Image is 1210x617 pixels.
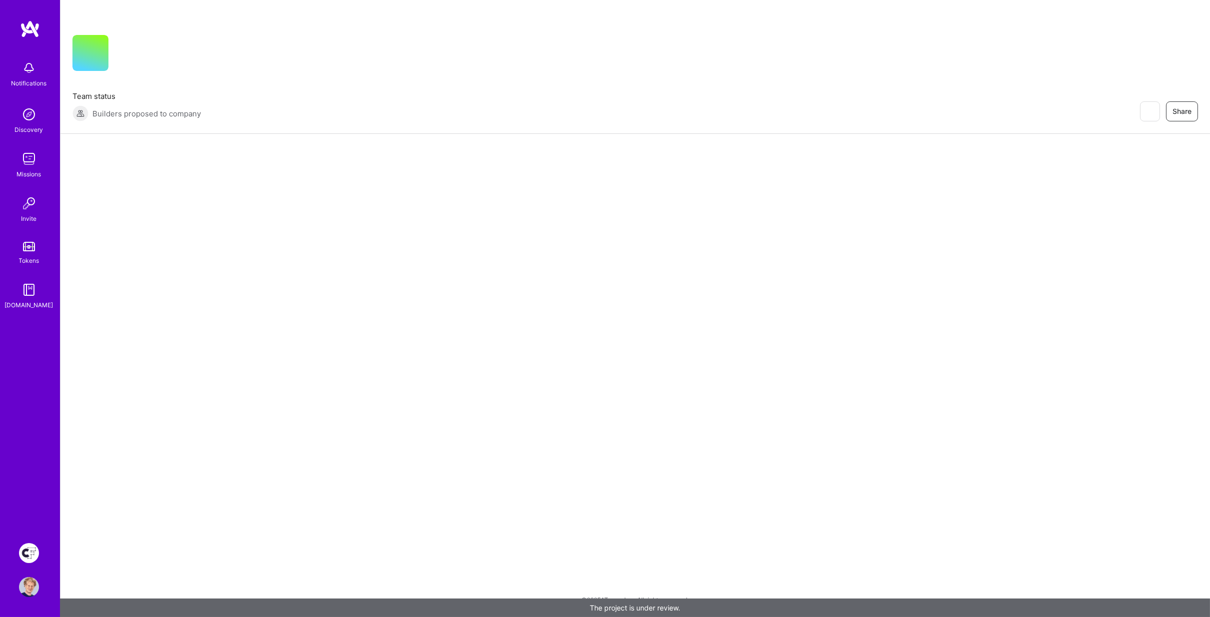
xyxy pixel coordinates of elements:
a: Creative Fabrica Project Team [16,543,41,563]
div: Missions [17,169,41,179]
span: Builders proposed to company [92,108,201,119]
i: icon EyeClosed [1146,107,1154,115]
span: Team status [72,91,201,101]
img: teamwork [19,149,39,169]
div: The project is under review. [60,599,1210,617]
div: Discovery [15,124,43,135]
img: Invite [19,193,39,213]
img: Creative Fabrica Project Team [19,543,39,563]
img: Builders proposed to company [72,105,88,121]
img: discovery [19,104,39,124]
div: Invite [21,213,37,224]
img: guide book [19,280,39,300]
a: User Avatar [16,577,41,597]
button: Share [1166,101,1198,121]
div: [DOMAIN_NAME] [5,300,53,310]
div: Tokens [19,255,39,266]
img: logo [20,20,40,38]
div: Notifications [11,78,47,88]
img: tokens [23,242,35,251]
img: User Avatar [19,577,39,597]
span: Share [1173,106,1192,116]
img: bell [19,58,39,78]
i: icon CompanyGray [120,51,128,59]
